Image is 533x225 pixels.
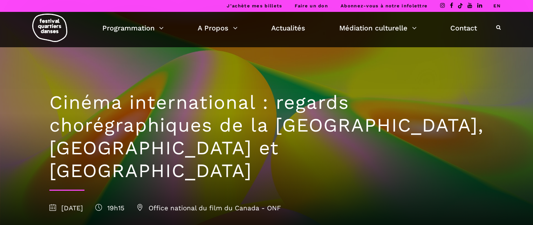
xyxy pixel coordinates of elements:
[450,22,477,34] a: Contact
[32,14,67,42] img: logo-fqd-med
[102,22,164,34] a: Programmation
[49,204,83,212] span: [DATE]
[198,22,238,34] a: A Propos
[95,204,124,212] span: 19h15
[271,22,305,34] a: Actualités
[339,22,417,34] a: Médiation culturelle
[227,3,282,8] a: J’achète mes billets
[137,204,281,212] span: Office national du film du Canada - ONF
[49,91,484,182] h1: Cinéma international : regards chorégraphiques de la [GEOGRAPHIC_DATA], [GEOGRAPHIC_DATA] et [GEO...
[493,3,501,8] a: EN
[295,3,328,8] a: Faire un don
[341,3,428,8] a: Abonnez-vous à notre infolettre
